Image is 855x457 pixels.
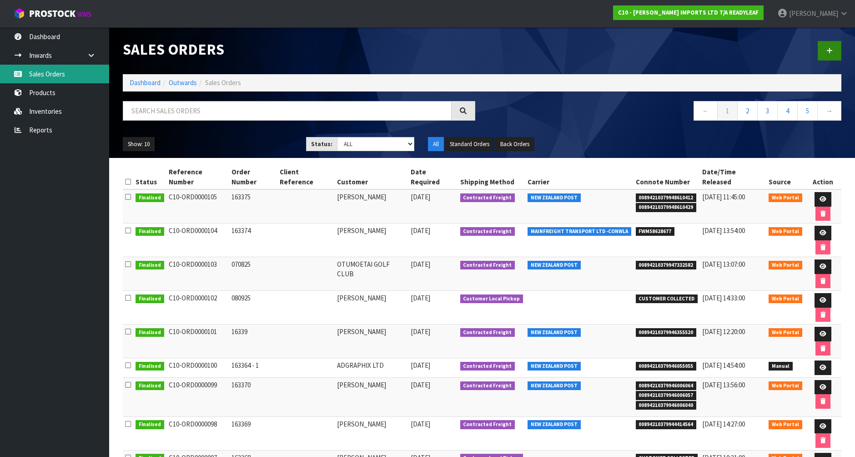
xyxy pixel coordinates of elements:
span: Contracted Freight [460,420,515,429]
span: 00894210379946006057 [636,391,697,400]
span: [DATE] 14:27:00 [702,420,745,428]
th: Customer [335,165,409,189]
span: NEW ZEALAND POST [528,362,581,371]
button: Show: 10 [123,137,155,152]
td: C10-ORD0000099 [166,377,229,416]
span: Sales Orders [205,78,241,87]
span: NEW ZEALAND POST [528,381,581,391]
th: Date/Time Released [700,165,766,189]
td: [PERSON_NAME] [335,377,409,416]
td: 163364 - 1 [229,358,277,378]
th: Connote Number [634,165,700,189]
small: WMS [77,10,91,19]
button: Back Orders [495,137,534,152]
td: C10-ORD0000098 [166,416,229,450]
td: [PERSON_NAME] [335,325,409,358]
span: CUSTOMER COLLECTED [636,295,698,304]
th: Order Number [229,165,277,189]
td: C10-ORD0000102 [166,291,229,325]
span: Finalised [136,295,164,304]
td: C10-ORD0000103 [166,257,229,291]
span: [DATE] [411,420,430,428]
span: Web Portal [769,227,802,236]
nav: Page navigation [489,101,841,123]
span: Contracted Freight [460,227,515,236]
button: All [428,137,444,152]
a: → [817,101,841,121]
span: [PERSON_NAME] [789,9,838,18]
span: [DATE] 13:54:00 [702,226,745,235]
span: Contracted Freight [460,328,515,337]
th: Date Required [408,165,458,189]
span: Web Portal [769,193,802,203]
a: ← [694,101,718,121]
span: [DATE] [411,226,430,235]
td: C10-ORD0000104 [166,223,229,257]
td: 163374 [229,223,277,257]
span: [DATE] [411,193,430,201]
span: Finalised [136,261,164,270]
strong: C10 - [PERSON_NAME] IMPORTS LTD T/A READYLEAF [618,9,759,16]
span: 00894210379946006064 [636,381,697,391]
span: Web Portal [769,381,802,391]
th: Reference Number [166,165,229,189]
td: [PERSON_NAME] [335,189,409,223]
td: 163375 [229,189,277,223]
td: 163370 [229,377,277,416]
span: NEW ZEALAND POST [528,420,581,429]
span: NEW ZEALAND POST [528,328,581,337]
td: ADGRAPHIX LTD [335,358,409,378]
span: 00894210379946006040 [636,401,697,410]
span: [DATE] [411,361,430,370]
span: MAINFREIGHT TRANSPORT LTD -CONWLA [528,227,631,236]
span: [DATE] [411,260,430,269]
span: Finalised [136,420,164,429]
input: Search sales orders [123,101,452,121]
a: 3 [757,101,778,121]
th: Action [805,165,841,189]
h1: Sales Orders [123,41,475,57]
span: Contracted Freight [460,362,515,371]
span: NEW ZEALAND POST [528,193,581,203]
td: 16339 [229,325,277,358]
td: 080925 [229,291,277,325]
a: 4 [777,101,798,121]
td: 070825 [229,257,277,291]
span: 00894210379944414564 [636,420,697,429]
span: [DATE] [411,327,430,336]
span: 00894210379948610429 [636,203,697,212]
th: Status [133,165,166,189]
th: Source [766,165,805,189]
span: Manual [769,362,793,371]
td: C10-ORD0000101 [166,325,229,358]
span: 00894210379947332582 [636,261,697,270]
span: [DATE] 12:20:00 [702,327,745,336]
span: [DATE] 13:56:00 [702,381,745,389]
span: [DATE] [411,381,430,389]
span: [DATE] 11:45:00 [702,193,745,201]
a: 1 [717,101,738,121]
span: Finalised [136,381,164,391]
strong: Status: [311,140,332,148]
span: [DATE] 13:07:00 [702,260,745,269]
a: 5 [797,101,818,121]
th: Client Reference [277,165,335,189]
td: OTUMOETAI GOLF CLUB [335,257,409,291]
span: Finalised [136,227,164,236]
span: 00894210379948610412 [636,193,697,203]
td: C10-ORD0000100 [166,358,229,378]
span: 00894210379946355520 [636,328,697,337]
span: Contracted Freight [460,381,515,391]
td: C10-ORD0000105 [166,189,229,223]
span: Finalised [136,362,164,371]
span: ProStock [29,8,75,20]
span: Contracted Freight [460,193,515,203]
span: Web Portal [769,295,802,304]
button: Standard Orders [445,137,494,152]
td: [PERSON_NAME] [335,223,409,257]
span: Finalised [136,328,164,337]
th: Carrier [525,165,634,189]
span: Web Portal [769,420,802,429]
a: Dashboard [130,78,161,87]
span: NEW ZEALAND POST [528,261,581,270]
